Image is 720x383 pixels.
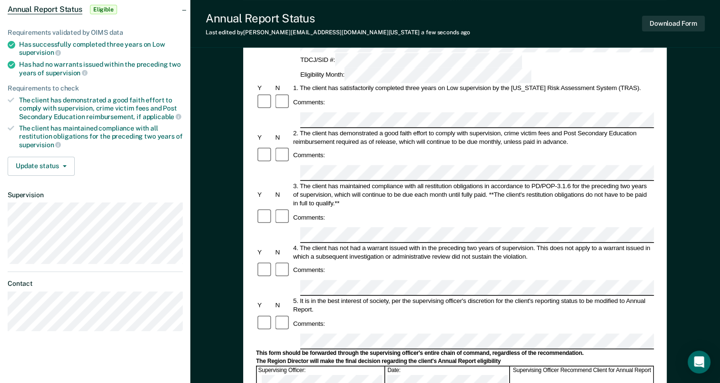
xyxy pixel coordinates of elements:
div: 2. The client has demonstrated a good faith effort to comply with supervision, crime victim fees ... [292,129,654,146]
div: N [274,301,292,310]
div: Y [256,84,274,92]
div: N [274,133,292,141]
div: Eligibility Month: [299,68,533,83]
div: Comments: [292,151,326,160]
span: supervision [19,49,61,56]
div: The client has demonstrated a good faith effort to comply with supervision, crime victim fees and... [19,96,183,121]
div: Y [256,190,274,199]
div: N [274,248,292,256]
div: Last edited by [PERSON_NAME][EMAIL_ADDRESS][DOMAIN_NAME][US_STATE] [206,29,470,36]
button: Update status [8,157,75,176]
div: This form should be forwarded through the supervising officer's entire chain of command, regardle... [256,350,654,357]
div: Requirements validated by OIMS data [8,29,183,37]
div: 4. The client has not had a warrant issued with in the preceding two years of supervision. This d... [292,243,654,261]
div: Y [256,133,274,141]
div: Has had no warrants issued within the preceding two years of [19,60,183,77]
div: Comments: [292,213,326,222]
div: 5. It is in the best interest of society, per the supervising officer's discretion for the client... [292,297,654,314]
span: Eligible [90,5,117,14]
div: 3. The client has maintained compliance with all restitution obligations in accordance to PD/POP-... [292,181,654,207]
div: Open Intercom Messenger [688,351,710,373]
div: Y [256,301,274,310]
dt: Contact [8,280,183,288]
div: TDCJ/SID #: [299,53,523,68]
div: The client has maintained compliance with all restitution obligations for the preceding two years of [19,124,183,149]
span: applicable [143,113,181,121]
div: The Region Director will make the final decision regarding the client's Annual Report eligibility [256,358,654,365]
div: N [274,190,292,199]
div: Comments: [292,98,326,107]
span: Annual Report Status [8,5,82,14]
div: Comments: [292,319,326,328]
button: Download Form [642,16,705,31]
span: supervision [19,141,61,149]
dt: Supervision [8,191,183,199]
div: 1. The client has satisfactorily completed three years on Low supervision by the [US_STATE] Risk ... [292,84,654,92]
div: Has successfully completed three years on Low [19,40,183,57]
div: N [274,84,292,92]
span: supervision [46,69,88,77]
div: Y [256,248,274,256]
div: Comments: [292,266,326,274]
div: Requirements to check [8,84,183,92]
div: Annual Report Status [206,11,470,25]
span: a few seconds ago [421,29,470,36]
